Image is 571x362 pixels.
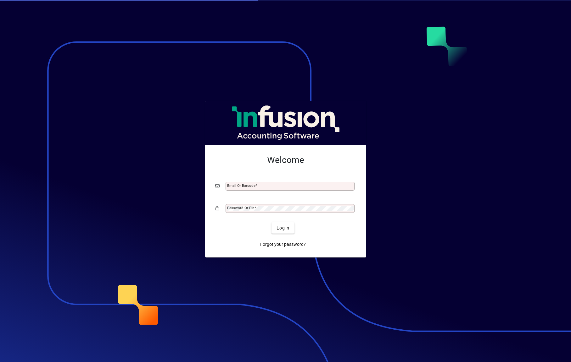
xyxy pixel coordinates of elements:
[258,239,308,250] a: Forgot your password?
[277,225,289,231] span: Login
[227,206,254,210] mat-label: Password or Pin
[215,155,356,165] h2: Welcome
[272,222,294,234] button: Login
[260,241,306,248] span: Forgot your password?
[227,183,255,188] mat-label: Email or Barcode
